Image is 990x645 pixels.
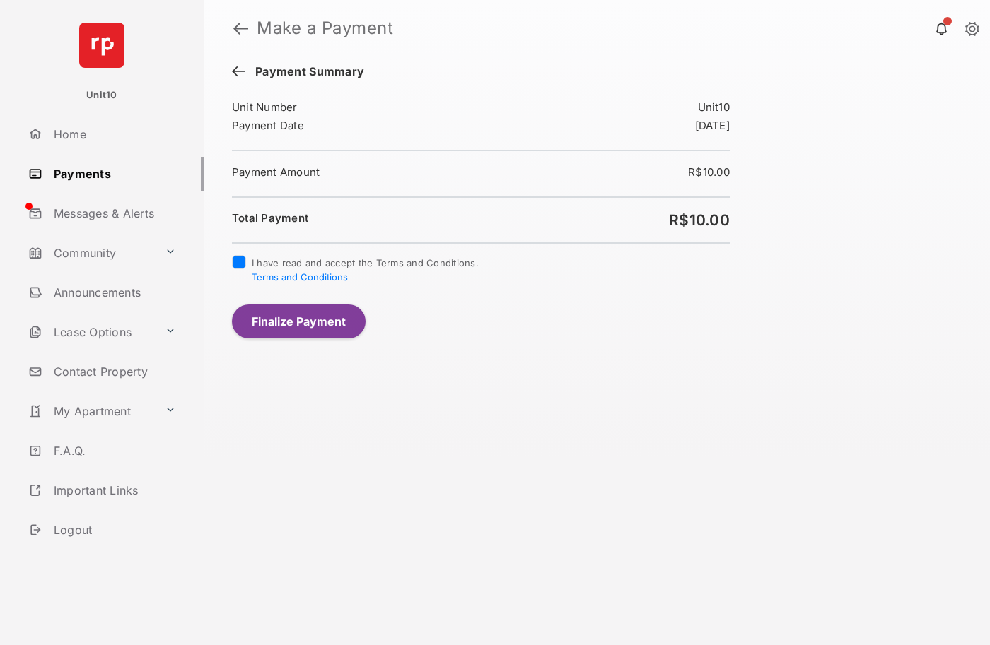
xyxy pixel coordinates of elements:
[79,23,124,68] img: svg+xml;base64,PHN2ZyB4bWxucz0iaHR0cDovL3d3dy53My5vcmcvMjAwMC9zdmciIHdpZHRoPSI2NCIgaGVpZ2h0PSI2NC...
[86,88,117,102] p: Unit10
[23,513,204,547] a: Logout
[248,65,364,81] span: Payment Summary
[257,20,393,37] strong: Make a Payment
[252,271,348,283] button: I have read and accept the Terms and Conditions.
[252,257,479,283] span: I have read and accept the Terms and Conditions.
[23,355,204,389] a: Contact Property
[23,157,204,191] a: Payments
[23,117,204,151] a: Home
[23,434,204,468] a: F.A.Q.
[23,196,204,230] a: Messages & Alerts
[23,394,159,428] a: My Apartment
[232,304,366,338] button: Finalize Payment
[23,236,159,270] a: Community
[23,473,182,507] a: Important Links
[23,315,159,349] a: Lease Options
[23,276,204,309] a: Announcements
